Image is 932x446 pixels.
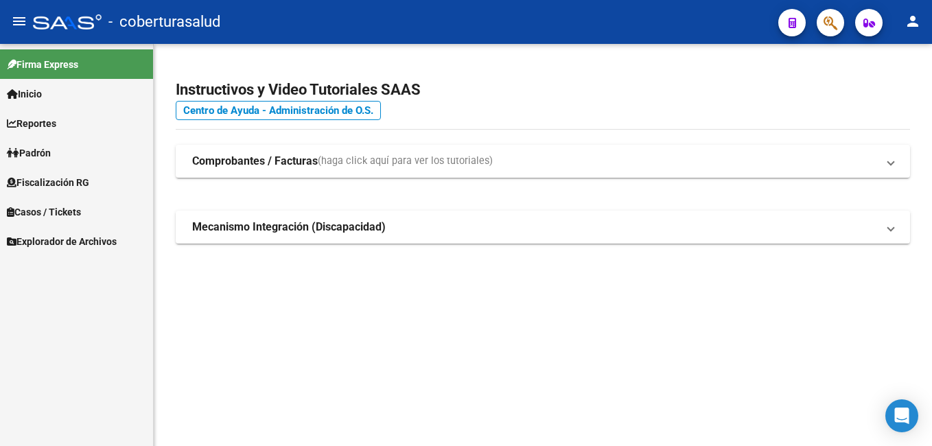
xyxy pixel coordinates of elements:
[7,234,117,249] span: Explorador de Archivos
[176,211,910,244] mat-expansion-panel-header: Mecanismo Integración (Discapacidad)
[192,154,318,169] strong: Comprobantes / Facturas
[192,220,386,235] strong: Mecanismo Integración (Discapacidad)
[885,399,918,432] div: Open Intercom Messenger
[7,86,42,102] span: Inicio
[905,13,921,30] mat-icon: person
[7,175,89,190] span: Fiscalización RG
[176,77,910,103] h2: Instructivos y Video Tutoriales SAAS
[176,145,910,178] mat-expansion-panel-header: Comprobantes / Facturas(haga click aquí para ver los tutoriales)
[318,154,493,169] span: (haga click aquí para ver los tutoriales)
[176,101,381,120] a: Centro de Ayuda - Administración de O.S.
[7,57,78,72] span: Firma Express
[11,13,27,30] mat-icon: menu
[7,116,56,131] span: Reportes
[7,204,81,220] span: Casos / Tickets
[108,7,220,37] span: - coberturasalud
[7,145,51,161] span: Padrón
